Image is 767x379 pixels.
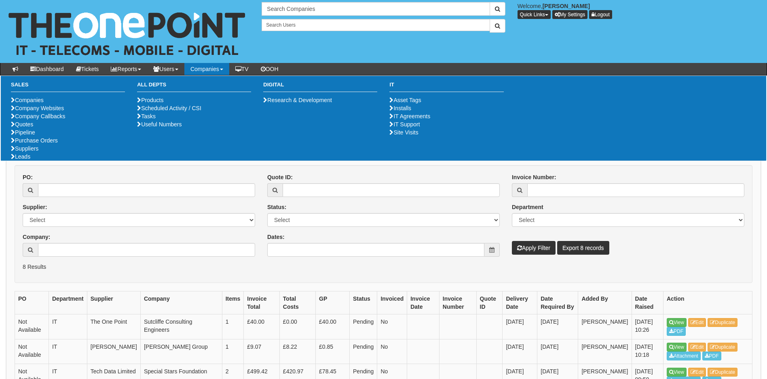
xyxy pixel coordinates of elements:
[503,339,537,364] td: [DATE]
[702,352,721,360] a: PDF
[316,291,350,314] th: GP
[279,339,315,364] td: £8.22
[23,203,47,211] label: Supplier:
[279,291,315,314] th: Total Costs
[512,203,543,211] label: Department
[503,291,537,314] th: Delivery Date
[632,291,663,314] th: Date Raised
[24,63,70,75] a: Dashboard
[87,291,140,314] th: Supplier
[137,121,182,128] a: Useful Numbers
[377,314,407,339] td: No
[667,368,687,377] a: View
[229,63,255,75] a: TV
[578,339,632,364] td: [PERSON_NAME]
[439,291,476,314] th: Invoice Number
[537,291,578,314] th: Date Required By
[407,291,439,314] th: Invoice Date
[222,314,244,339] td: 1
[49,291,87,314] th: Department
[105,63,147,75] a: Reports
[512,173,556,181] label: Invoice Number:
[688,318,706,327] a: Edit
[589,10,612,19] a: Logout
[87,314,140,339] td: The One Point
[140,314,222,339] td: Sutcliffe Consulting Engineers
[11,121,33,128] a: Quotes
[708,318,737,327] a: Duplicate
[15,314,49,339] td: Not Available
[543,3,590,9] b: [PERSON_NAME]
[267,203,286,211] label: Status:
[667,343,687,352] a: View
[222,291,244,314] th: Items
[511,2,767,19] div: Welcome,
[23,263,744,271] p: 8 Results
[389,82,503,92] h3: IT
[667,352,701,360] a: Attachment
[389,129,418,136] a: Site Visits
[262,2,490,16] input: Search Companies
[377,339,407,364] td: No
[49,314,87,339] td: IT
[389,97,421,103] a: Asset Tags
[503,314,537,339] td: [DATE]
[708,368,737,377] a: Duplicate
[255,63,285,75] a: OOH
[137,97,163,103] a: Products
[512,241,556,255] button: Apply Filter
[316,339,350,364] td: £0.85
[708,343,737,352] a: Duplicate
[667,318,687,327] a: View
[49,339,87,364] td: IT
[11,137,58,144] a: Purchase Orders
[316,314,350,339] td: £40.00
[350,314,377,339] td: Pending
[23,173,33,181] label: PO:
[244,339,280,364] td: £9.07
[11,82,125,92] h3: Sales
[688,343,706,352] a: Edit
[11,97,44,103] a: Companies
[663,291,752,314] th: Action
[632,314,663,339] td: [DATE] 10:26
[350,339,377,364] td: Pending
[222,339,244,364] td: 1
[11,113,66,119] a: Company Callbacks
[688,368,706,377] a: Edit
[667,327,686,336] a: PDF
[137,105,201,111] a: Scheduled Activity / CSI
[15,339,49,364] td: Not Available
[11,129,35,136] a: Pipeline
[244,291,280,314] th: Invoice Total
[137,113,156,119] a: Tasks
[263,97,332,103] a: Research & Development
[476,291,503,314] th: Quote ID
[557,241,609,255] a: Export 8 records
[137,82,251,92] h3: All Depts
[537,339,578,364] td: [DATE]
[11,105,64,111] a: Company Websites
[389,121,420,128] a: IT Support
[184,63,229,75] a: Companies
[87,339,140,364] td: [PERSON_NAME]
[377,291,407,314] th: Invoiced
[140,339,222,364] td: [PERSON_NAME] Group
[70,63,105,75] a: Tickets
[578,314,632,339] td: [PERSON_NAME]
[263,82,377,92] h3: Digital
[147,63,184,75] a: Users
[279,314,315,339] td: £0.00
[537,314,578,339] td: [DATE]
[389,113,430,119] a: IT Agreements
[23,233,50,241] label: Company:
[244,314,280,339] td: £40.00
[11,145,38,152] a: Suppliers
[389,105,411,111] a: Installs
[578,291,632,314] th: Added By
[350,291,377,314] th: Status
[552,10,588,19] a: My Settings
[140,291,222,314] th: Company
[632,339,663,364] td: [DATE] 10:18
[15,291,49,314] th: PO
